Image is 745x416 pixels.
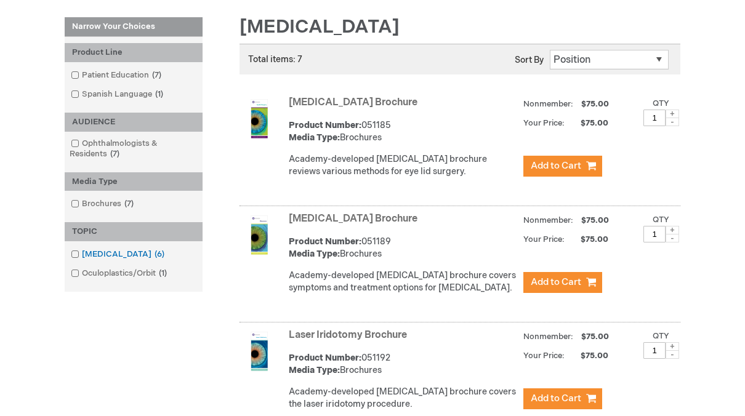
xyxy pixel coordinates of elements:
img: Glaucoma Brochure [240,215,279,255]
strong: Narrow Your Choices [65,17,203,37]
img: Laser Iridotomy Brochure [240,332,279,371]
div: 051185 Brochures [289,119,517,144]
label: Sort By [515,55,544,65]
a: Brochures7 [68,198,139,210]
div: Product Line [65,43,203,62]
div: Media Type [65,172,203,191]
label: Qty [653,331,669,341]
a: Ophthalmologists & Residents7 [68,138,199,160]
strong: Product Number: [289,353,361,363]
a: [MEDICAL_DATA]6 [68,249,169,260]
span: $75.00 [566,118,610,128]
span: Add to Cart [531,160,581,172]
input: Qty [643,226,666,242]
div: 051189 Brochures [289,236,517,260]
strong: Product Number: [289,120,361,130]
a: Spanish Language1 [68,89,168,100]
span: 1 [156,268,170,278]
label: Qty [653,98,669,108]
span: 7 [149,70,164,80]
a: Patient Education7 [68,70,166,81]
div: 051192 Brochures [289,352,517,377]
span: 6 [151,249,167,259]
img: Eyelid Surgery Brochure [240,99,279,138]
strong: Your Price: [523,234,565,244]
a: Laser Iridotomy Brochure [289,329,407,341]
a: [MEDICAL_DATA] Brochure [289,213,417,225]
div: Academy-developed [MEDICAL_DATA] brochure covers symptoms and treatment options for [MEDICAL_DATA]. [289,270,517,294]
div: TOPIC [65,222,203,241]
span: 1 [152,89,166,99]
strong: Product Number: [289,236,361,247]
span: $75.00 [566,351,610,361]
div: Academy-developed [MEDICAL_DATA] brochure covers the laser iridotomy procedure. [289,386,517,410]
button: Add to Cart [523,156,602,177]
button: Add to Cart [523,388,602,409]
div: AUDIENCE [65,113,203,132]
a: Oculoplastics/Orbit1 [68,268,172,279]
span: $75.00 [579,99,611,109]
strong: Nonmember: [523,213,573,228]
span: 7 [121,199,137,209]
span: Total items: 7 [248,54,302,65]
strong: Media Type: [289,132,340,143]
strong: Media Type: [289,365,340,375]
span: Add to Cart [531,393,581,404]
strong: Nonmember: [523,97,573,112]
button: Add to Cart [523,272,602,293]
span: Add to Cart [531,276,581,288]
a: [MEDICAL_DATA] Brochure [289,97,417,108]
input: Qty [643,110,666,126]
span: $75.00 [579,215,611,225]
span: $75.00 [566,234,610,244]
label: Qty [653,215,669,225]
div: Academy-developed [MEDICAL_DATA] brochure reviews various methods for eye lid surgery. [289,153,517,178]
strong: Your Price: [523,118,565,128]
span: 7 [107,149,123,159]
span: [MEDICAL_DATA] [240,16,400,38]
input: Qty [643,342,666,359]
strong: Media Type: [289,249,340,259]
strong: Your Price: [523,351,565,361]
strong: Nonmember: [523,329,573,345]
span: $75.00 [579,332,611,342]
